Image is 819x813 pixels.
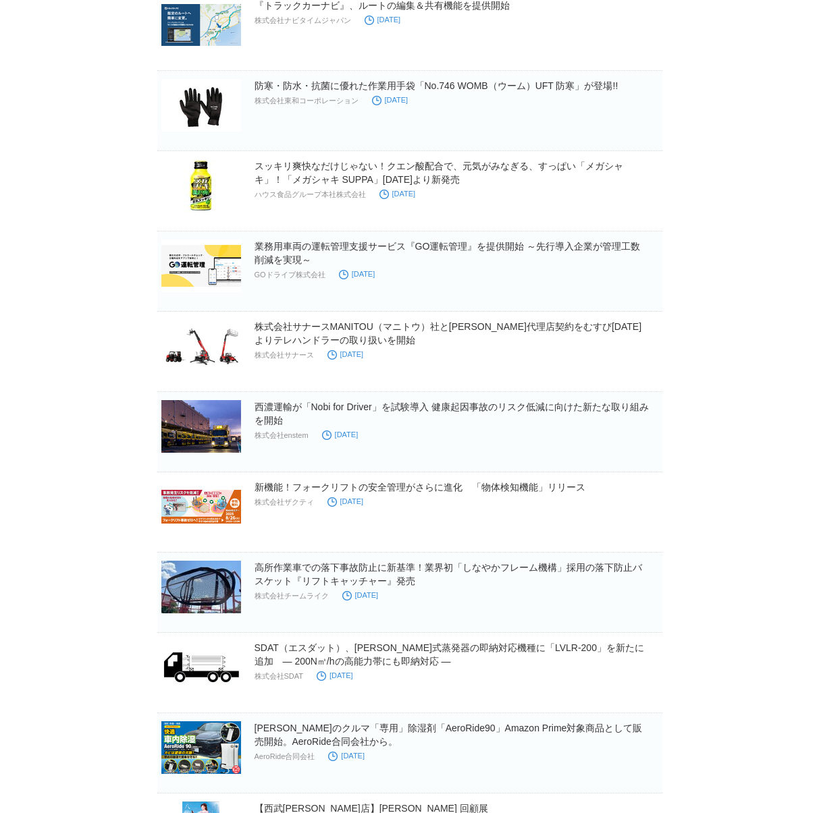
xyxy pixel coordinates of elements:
time: [DATE] [342,591,379,599]
img: 業務用車両の運転管理支援サービス『GO運転管理』を提供開始 ～先行導入企業が管理工数削減を実現～ [161,240,241,292]
a: [PERSON_NAME]のクルマ「専用」除湿剤「AeroRide90」Amazon Prime対象商品として販売開始。AeroRide合同会社から。 [255,723,643,747]
a: スッキリ爽快なだけじゃない！クエン酸配合で、元気がみなぎる、すっぱい「メガシャキ」！「メガシャキ SUPPA」[DATE]より新発売 [255,161,623,185]
time: [DATE] [339,270,375,278]
img: 高所作業車での落下事故防止に新基準！業界初「しなやかフレーム機構」採用の落下防止バスケット『リフトキャッチャー』発売 [161,561,241,613]
p: 株式会社チームライク [255,591,329,601]
p: 株式会社enstem [255,430,309,441]
img: 株式会社サナースMANITOU（マニトウ）社と正規代理店契約をむすび8月25日よりテレハンドラーの取り扱いを開始 [161,320,241,372]
time: [DATE] [372,96,408,104]
p: 株式会社サナース [255,350,314,360]
p: GOドライブ株式会社 [255,270,325,280]
time: [DATE] [317,671,353,679]
a: 株式会社サナースMANITOU（マニトウ）社と[PERSON_NAME]代理店契約をむすび[DATE]よりテレハンドラーの取り扱いを開始 [255,321,642,345]
time: [DATE] [327,497,364,505]
a: 新機能！フォークリフトの安全管理がさらに進化 「物体検知機能」リリース [255,482,585,493]
img: 日本初のクルマ「専用」除湿剤「AeroRide90」Amazon Prime対象商品として販売開始。AeroRide合同会社から。 [161,721,241,774]
p: 株式会社SDAT [255,671,304,681]
time: [DATE] [327,350,364,358]
p: 株式会社ナビタイムジャパン [255,16,351,26]
a: 業務用車両の運転管理支援サービス『GO運転管理』を提供開始 ～先行導入企業が管理工数削減を実現～ [255,241,641,265]
img: 西濃運輸が「Nobi for Driver」を試験導入 健康起因事故のリスク低減に向けた新たな取り組みを開始 [161,400,241,453]
time: [DATE] [322,430,359,439]
time: [DATE] [379,190,416,198]
time: [DATE] [328,752,365,760]
a: 高所作業車での落下事故防止に新基準！業界初「しなやかフレーム機構」採用の落下防止バスケット『リフトキャッチャー』発売 [255,562,642,586]
img: 防寒・防水・抗菌に優れた作業用手袋「No.746 WOMB（ウーム）UFT 防寒」が登場!! [161,79,241,132]
a: 防寒・防水・抗菌に優れた作業用手袋「No.746 WOMB（ウーム）UFT 防寒」が登場!! [255,80,618,91]
p: AeroRide合同会社 [255,752,315,762]
p: ハウス食品グループ本社株式会社 [255,190,366,200]
p: 株式会社ザクティ [255,497,314,507]
a: 西濃運輸が「Nobi for Driver」を試験導入 健康起因事故のリスク低減に向けた新たな取り組みを開始 [255,401,649,426]
a: SDAT（エスダット）、[PERSON_NAME]式蒸発器の即納対応機種に「LVLR-200」を新たに追加 ― 200N㎥/hの高能力帯にも即納対応 ― [255,642,644,667]
time: [DATE] [365,16,401,24]
img: スッキリ爽快なだけじゃない！クエン酸配合で、元気がみなぎる、すっぱい「メガシャキ」！「メガシャキ SUPPA」2025年9月1日（月）より新発売 [161,159,241,212]
img: SDAT（エスダット）、空温式蒸発器の即納対応機種に「LVLR-200」を新たに追加 ― 200N㎥/hの高能力帯にも即納対応 ― [161,641,241,694]
img: 新機能！フォークリフトの安全管理がさらに進化 「物体検知機能」リリース [161,480,241,533]
p: 株式会社東和コーポレーション [255,96,359,106]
